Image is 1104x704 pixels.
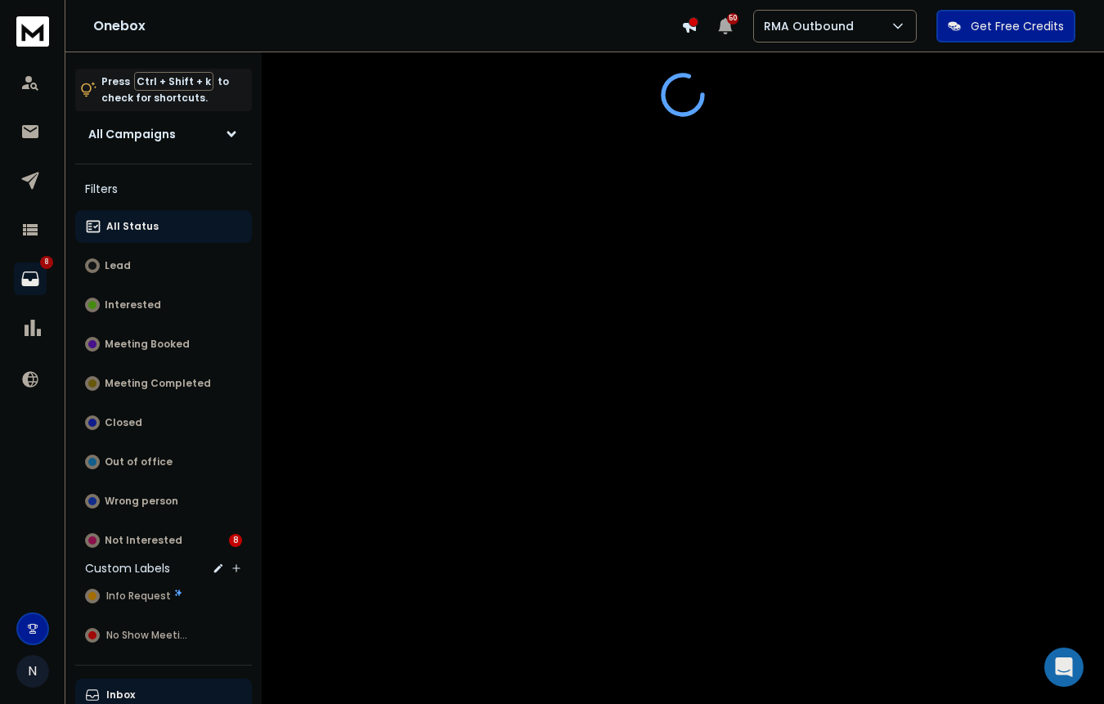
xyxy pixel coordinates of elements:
p: Not Interested [105,534,182,547]
button: Info Request [75,580,252,612]
button: Interested [75,289,252,321]
p: Inbox [106,688,135,702]
p: Press to check for shortcuts. [101,74,229,106]
p: Wrong person [105,495,178,508]
span: No Show Meeting [106,629,192,642]
h1: All Campaigns [88,126,176,142]
p: Interested [105,298,161,312]
button: Out of office [75,446,252,478]
button: Wrong person [75,485,252,518]
p: RMA Outbound [764,18,860,34]
button: N [16,655,49,688]
p: Closed [105,416,142,429]
span: Info Request [106,590,171,603]
p: Out of office [105,455,173,469]
h1: Onebox [93,16,681,36]
button: All Status [75,210,252,243]
p: Meeting Completed [105,377,211,390]
button: Meeting Booked [75,328,252,361]
img: logo [16,16,49,47]
div: 8 [229,534,242,547]
p: 8 [40,256,53,269]
span: 50 [727,13,738,25]
p: All Status [106,220,159,233]
button: Get Free Credits [936,10,1075,43]
h3: Custom Labels [85,560,170,576]
p: Lead [105,259,131,272]
div: Open Intercom Messenger [1044,648,1084,687]
button: No Show Meeting [75,619,252,652]
button: Not Interested8 [75,524,252,557]
p: Meeting Booked [105,338,190,351]
a: 8 [14,262,47,295]
p: Get Free Credits [971,18,1064,34]
button: Meeting Completed [75,367,252,400]
button: Closed [75,406,252,439]
button: All Campaigns [75,118,252,150]
span: Ctrl + Shift + k [134,72,213,91]
button: Lead [75,249,252,282]
h3: Filters [75,177,252,200]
